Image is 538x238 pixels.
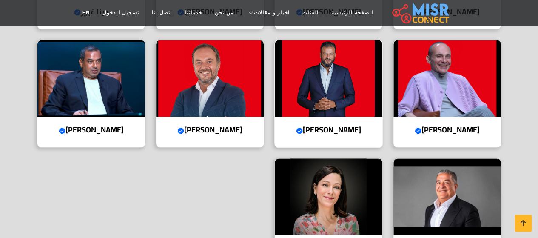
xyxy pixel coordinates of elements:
a: محمد فاروق [PERSON_NAME] [388,40,507,148]
img: ياسين منصور [393,158,501,235]
img: أحمد طارق خليل [156,40,264,117]
img: محمد إسماعيل منصور [37,40,145,117]
img: main.misr_connect [392,2,449,23]
a: تسجيل الدخول [96,5,145,21]
a: اتصل بنا [145,5,178,21]
svg: Verified account [177,127,184,134]
a: اخبار و مقالات [240,5,296,21]
img: محمد فاروق [393,40,501,117]
svg: Verified account [296,127,303,134]
a: من نحن [208,5,240,21]
h4: [PERSON_NAME] [162,125,257,135]
a: أيمن ممدوح [PERSON_NAME] [269,40,388,148]
a: أحمد طارق خليل [PERSON_NAME] [151,40,269,148]
img: أيمن ممدوح [275,40,382,117]
a: محمد إسماعيل منصور [PERSON_NAME] [32,40,151,148]
h4: [PERSON_NAME] [400,125,495,135]
h4: [PERSON_NAME] [44,125,139,135]
span: اخبار و مقالات [254,9,290,17]
img: مني عطايا [275,158,382,235]
a: الصفحة الرئيسية [325,5,379,21]
a: الفئات [296,5,325,21]
svg: Verified account [415,127,421,134]
a: خدماتنا [178,5,208,21]
h4: [PERSON_NAME] [281,125,376,135]
svg: Verified account [59,127,65,134]
a: EN [76,5,97,21]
